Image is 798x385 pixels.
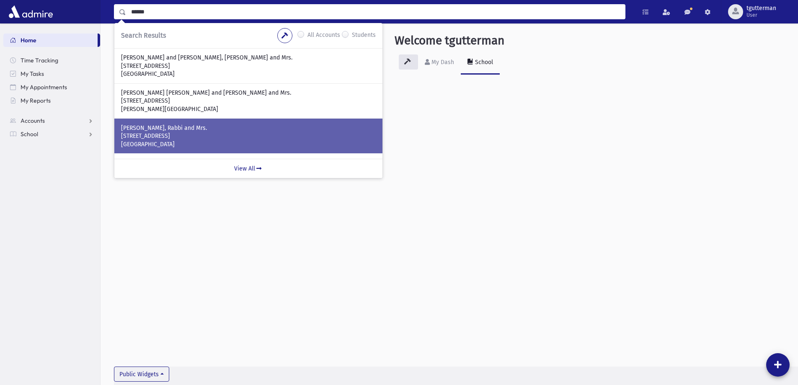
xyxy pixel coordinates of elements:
p: [PERSON_NAME], Rabbi and Mrs. [121,124,376,132]
p: [GEOGRAPHIC_DATA] [121,140,376,149]
p: [PERSON_NAME] and [PERSON_NAME], [PERSON_NAME] and Mrs. [121,54,376,62]
a: View All [114,159,382,178]
a: School [3,127,100,141]
span: My Tasks [21,70,44,78]
button: Public Widgets [114,367,169,382]
span: Time Tracking [21,57,58,64]
h3: Welcome tgutterman [395,34,504,48]
a: My Tasks [3,67,100,80]
label: Students [352,31,376,41]
span: Home [21,36,36,44]
a: My Reports [3,94,100,107]
a: Home [3,34,98,47]
span: Accounts [21,117,45,124]
span: School [21,130,38,138]
p: [STREET_ADDRESS] [121,97,376,105]
p: [GEOGRAPHIC_DATA] [121,70,376,78]
span: tgutterman [746,5,776,12]
a: Time Tracking [3,54,100,67]
span: My Reports [21,97,51,104]
a: My Appointments [3,80,100,94]
span: Search Results [121,31,166,39]
label: All Accounts [307,31,340,41]
p: [PERSON_NAME] [PERSON_NAME] and [PERSON_NAME] and Mrs. [121,89,376,97]
div: School [473,59,493,66]
a: School [461,51,500,75]
span: User [746,12,776,18]
input: Search [126,4,625,19]
p: [STREET_ADDRESS] [121,132,376,140]
p: [PERSON_NAME][GEOGRAPHIC_DATA] [121,105,376,114]
a: Accounts [3,114,100,127]
p: [STREET_ADDRESS] [121,62,376,70]
span: My Appointments [21,83,67,91]
div: My Dash [430,59,454,66]
a: My Dash [418,51,461,75]
img: AdmirePro [7,3,55,20]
